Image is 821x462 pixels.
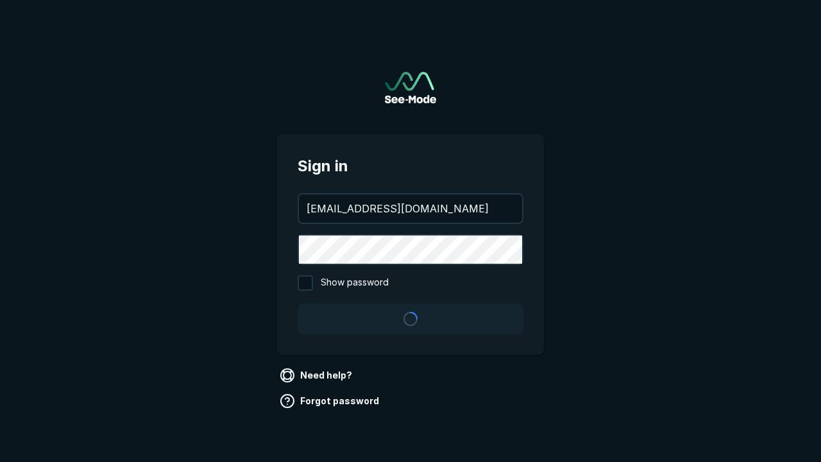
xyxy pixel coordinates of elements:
span: Sign in [298,155,523,178]
input: your@email.com [299,194,522,223]
a: Need help? [277,365,357,386]
img: See-Mode Logo [385,72,436,103]
a: Forgot password [277,391,384,411]
a: Go to sign in [385,72,436,103]
span: Show password [321,275,389,291]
